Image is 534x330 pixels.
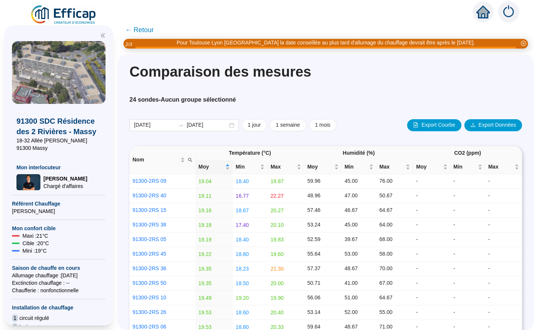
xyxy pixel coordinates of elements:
span: 91300 SDC Résidence des 2 Rivières - Massy [16,116,101,137]
button: Export Courbe [407,119,461,131]
a: 91300-2RS 10 [132,294,166,300]
span: close-circle [521,41,526,46]
td: 68.00 [376,232,413,247]
td: 41.00 [342,276,376,291]
span: Saison de chauffe en cours [12,264,106,272]
span: 19.60 [271,251,284,257]
a: 91300-2RS 15 [132,207,166,213]
td: 55.64 [304,247,342,262]
span: Export Courbe [421,121,455,129]
span: 20.40 [271,309,284,315]
span: Mon confort cible [12,225,106,232]
td: - [413,203,451,218]
span: swap-right [178,122,184,128]
th: Max [485,160,522,174]
td: - [413,174,451,189]
span: 18-32 Allée [PERSON_NAME] 91300 Massy [16,137,101,152]
a: 91300-2RS 09 [132,178,166,184]
th: Moy [304,160,342,174]
td: - [413,276,451,291]
td: 53.00 [342,247,376,262]
span: 19.35 [198,266,211,272]
td: 47.00 [342,189,376,203]
span: Moy [198,163,224,171]
span: 22.27 [271,193,284,199]
span: Chargé d'affaires [43,182,87,190]
td: 76.00 [376,174,413,189]
a: 91300-2RS 40 [132,192,166,198]
th: Min [342,160,376,174]
td: 67.00 [376,276,413,291]
td: 51.00 [342,291,376,305]
a: 91300-2RS 06 [132,324,166,330]
span: 19.35 [198,280,211,286]
td: - [413,247,451,262]
td: - [413,262,451,276]
td: 45.00 [342,174,376,189]
span: 18.80 [236,324,249,330]
span: 20.00 [271,280,284,286]
a: 91300-2RS 26 [132,309,166,315]
span: to [178,122,184,128]
span: Min [236,163,259,171]
td: - [451,291,485,305]
td: - [485,276,522,291]
span: 18.60 [236,309,249,315]
span: 18.67 [236,207,249,213]
span: 19.18 [198,222,211,228]
button: 1 mois [309,119,336,131]
span: 19.49 [198,295,211,301]
td: - [451,218,485,232]
th: Moy [413,160,451,174]
td: 48.67 [342,262,376,276]
td: 50.67 [376,189,413,203]
span: circuit régulé [19,314,49,322]
span: Mini : 19 °C [22,247,47,255]
th: Humidité (%) [304,146,413,160]
td: - [413,218,451,232]
td: 64.67 [376,203,413,218]
span: Référent Chauffage [12,200,106,207]
td: - [451,276,485,291]
td: 64.67 [376,291,413,305]
td: - [485,291,522,305]
span: Maxi : 21 °C [22,232,48,240]
td: - [485,247,522,262]
span: 19.90 [271,295,284,301]
span: Min [454,163,476,171]
a: 91300-2RS 36 [132,265,166,271]
div: Pour Toulouse Lyon [GEOGRAPHIC_DATA] la date conseillée au plus tard d'allumage du chauffage devr... [177,39,475,47]
td: 58.00 [376,247,413,262]
td: 46.67 [342,203,376,218]
span: search [188,158,192,162]
td: - [485,305,522,320]
input: Date de fin [187,121,228,129]
th: CO2 (ppm) [413,146,522,160]
span: 1 semaine [276,121,300,129]
span: Max [488,163,513,171]
td: - [451,174,485,189]
td: - [485,262,522,276]
span: 18.40 [236,178,249,184]
span: 19.16 [198,207,211,213]
td: - [451,232,485,247]
span: [PERSON_NAME] [12,207,106,215]
span: Chaufferie : non fonctionnelle [12,287,106,294]
td: - [485,218,522,232]
span: Installation de chauffage [12,304,106,311]
td: 39.67 [342,232,376,247]
td: - [451,247,485,262]
input: Date de début [134,121,175,129]
span: 19.11 [198,193,211,199]
span: file-image [413,122,418,127]
span: 19.19 [198,237,211,243]
td: - [413,189,451,203]
h1: Comparaison des mesures [129,64,311,81]
td: 64.00 [376,218,413,232]
th: Moy [195,160,233,174]
span: Min [345,163,367,171]
span: 19.20 [236,295,249,301]
td: 52.00 [342,305,376,320]
span: 18.80 [236,251,249,257]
